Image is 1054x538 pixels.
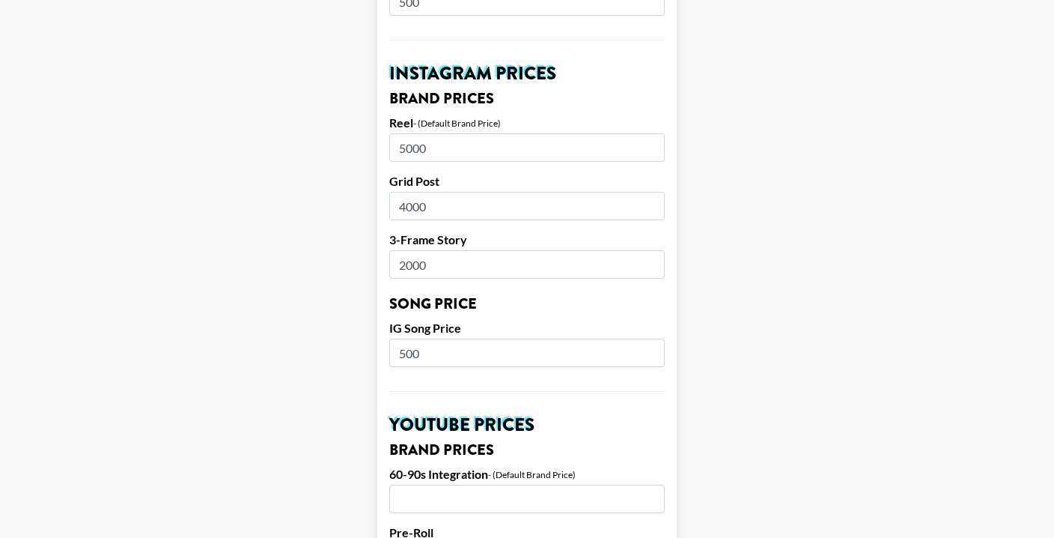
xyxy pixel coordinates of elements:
[389,416,665,434] h2: YouTube Prices
[389,232,665,247] label: 3-Frame Story
[389,91,665,106] h3: Brand Prices
[389,321,665,336] label: IG Song Price
[389,115,413,130] label: Reel
[488,469,576,480] div: - (Default Brand Price)
[389,64,665,82] h2: Instagram Prices
[389,174,665,189] label: Grid Post
[389,443,665,458] h3: Brand Prices
[413,118,501,129] div: - (Default Brand Price)
[389,467,488,482] label: 60-90s Integration
[389,297,665,312] h3: Song Price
